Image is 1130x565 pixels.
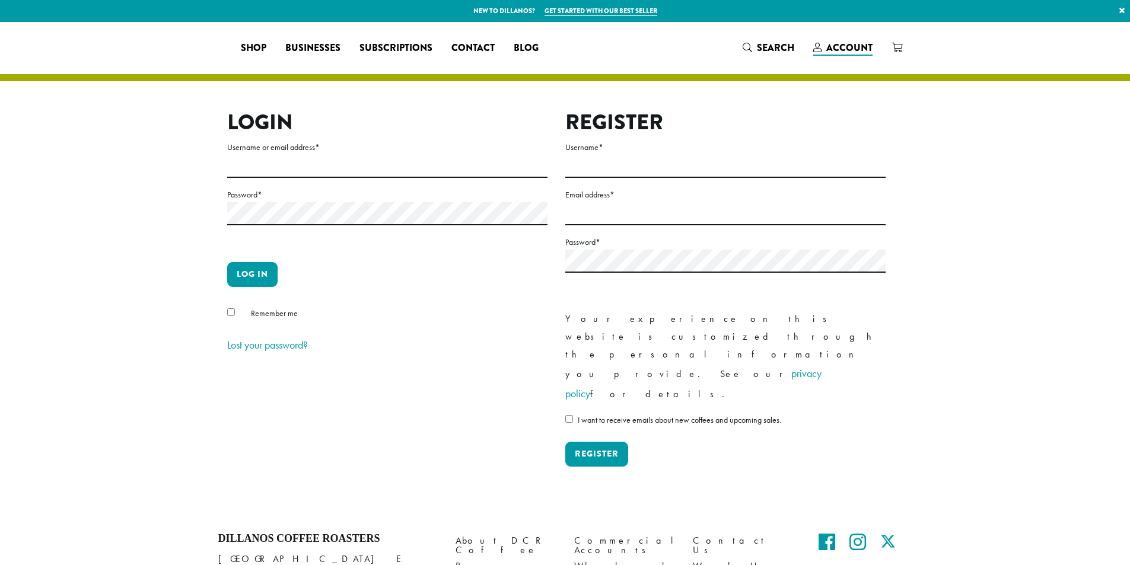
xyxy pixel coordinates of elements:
h4: Dillanos Coffee Roasters [218,532,438,545]
a: Lost your password? [227,338,308,352]
input: I want to receive emails about new coffees and upcoming sales. [565,415,573,423]
a: Shop [231,39,276,58]
p: Your experience on this website is customized through the personal information you provide. See o... [565,310,886,404]
span: Remember me [251,308,298,318]
label: Password [565,235,886,250]
span: Search [757,41,794,55]
button: Register [565,442,628,467]
h2: Register [565,110,886,135]
label: Password [227,187,548,202]
a: Commercial Accounts [574,532,675,558]
span: Account [826,41,873,55]
span: I want to receive emails about new coffees and upcoming sales. [578,414,781,425]
a: Get started with our best seller [545,6,657,16]
a: Search [733,38,804,58]
label: Username or email address [227,140,548,155]
span: Contact [451,41,495,56]
label: Email address [565,187,886,202]
a: privacy policy [565,366,822,400]
span: Subscriptions [359,41,432,56]
a: Contact Us [693,532,794,558]
button: Log in [227,262,278,287]
a: About DCR Coffee [456,532,556,558]
label: Username [565,140,886,155]
h2: Login [227,110,548,135]
span: Shop [241,41,266,56]
span: Blog [514,41,539,56]
span: Businesses [285,41,340,56]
